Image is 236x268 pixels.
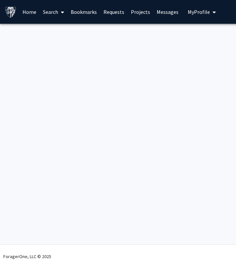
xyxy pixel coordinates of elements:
[40,0,67,23] a: Search
[100,0,128,23] a: Requests
[153,0,182,23] a: Messages
[128,0,153,23] a: Projects
[67,0,100,23] a: Bookmarks
[188,9,210,15] span: My Profile
[19,0,40,23] a: Home
[5,6,17,18] img: Johns Hopkins University Logo
[5,238,28,263] iframe: Chat
[3,245,51,268] div: ForagerOne, LLC © 2025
